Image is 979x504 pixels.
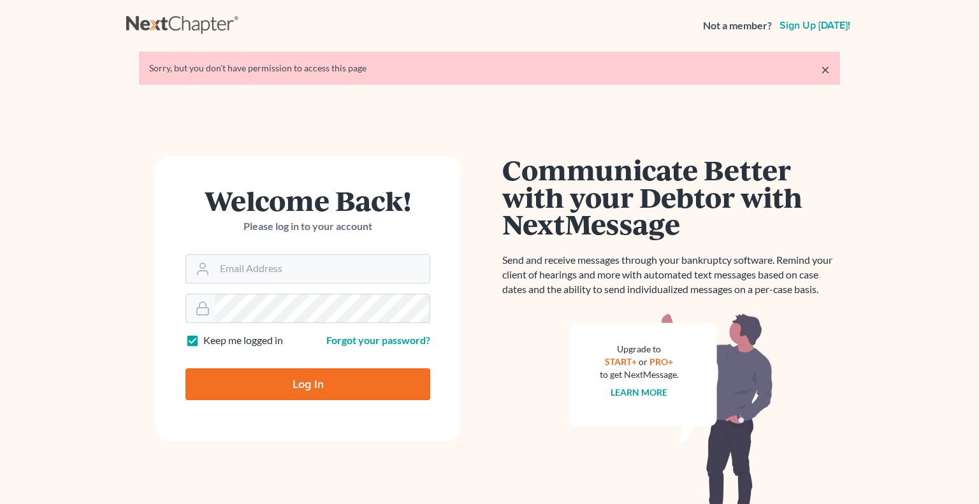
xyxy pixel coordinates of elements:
[185,368,430,400] input: Log In
[502,253,840,297] p: Send and receive messages through your bankruptcy software. Remind your client of hearings and mo...
[502,156,840,238] h1: Communicate Better with your Debtor with NextMessage
[703,18,772,33] strong: Not a member?
[185,187,430,214] h1: Welcome Back!
[215,255,430,283] input: Email Address
[149,62,830,75] div: Sorry, but you don't have permission to access this page
[650,356,674,367] a: PRO+
[185,219,430,234] p: Please log in to your account
[821,62,830,77] a: ×
[600,368,679,381] div: to get NextMessage.
[326,334,430,346] a: Forgot your password?
[777,20,853,31] a: Sign up [DATE]!
[639,356,648,367] span: or
[606,356,637,367] a: START+
[203,333,283,348] label: Keep me logged in
[600,343,679,356] div: Upgrade to
[611,387,668,398] a: Learn more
